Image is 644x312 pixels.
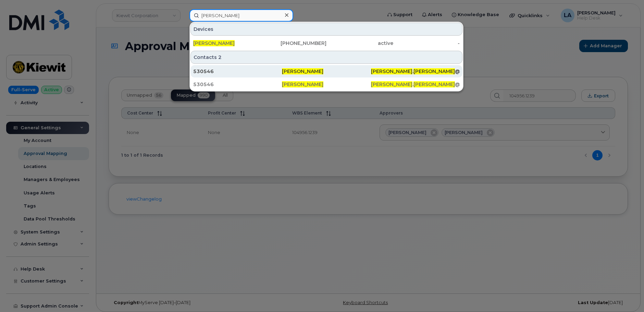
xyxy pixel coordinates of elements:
[371,68,460,75] div: . @[DOMAIN_NAME]
[193,68,282,75] div: 530546
[371,81,412,87] span: [PERSON_NAME]
[190,65,462,77] a: 530546[PERSON_NAME][PERSON_NAME].[PERSON_NAME]@[DOMAIN_NAME]
[282,81,323,87] span: [PERSON_NAME]
[218,54,222,61] span: 2
[282,68,323,74] span: [PERSON_NAME]
[614,282,639,307] iframe: Messenger Launcher
[190,23,462,36] div: Devices
[190,78,462,91] a: 530546[PERSON_NAME][PERSON_NAME].[PERSON_NAME]@[DOMAIN_NAME]
[371,68,412,74] span: [PERSON_NAME]
[393,40,460,47] div: -
[371,81,460,88] div: . @[DOMAIN_NAME]
[260,40,327,47] div: [PHONE_NUMBER]
[193,81,282,88] div: 530546
[193,40,235,46] span: [PERSON_NAME]
[413,81,455,87] span: [PERSON_NAME]
[326,40,393,47] div: active
[190,37,462,49] a: [PERSON_NAME][PHONE_NUMBER]active-
[190,51,462,64] div: Contacts
[413,68,455,74] span: [PERSON_NAME]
